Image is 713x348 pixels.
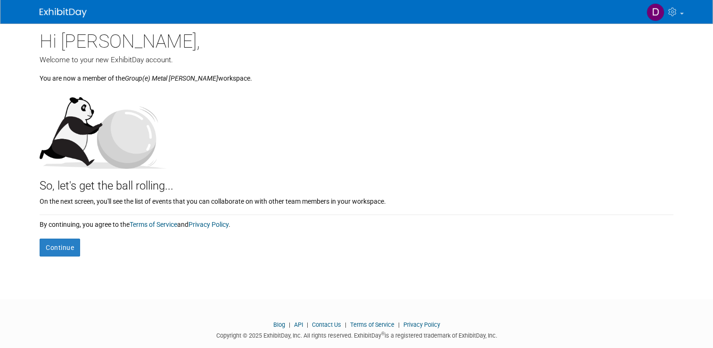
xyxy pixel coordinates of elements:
span: | [304,321,311,328]
a: Terms of Service [350,321,394,328]
sup: ® [381,331,385,336]
img: Let's get the ball rolling [40,88,167,169]
img: ExhibitDay [40,8,87,17]
div: Welcome to your new ExhibitDay account. [40,55,673,65]
div: You are now a member of the workspace. [40,65,673,83]
span: | [287,321,293,328]
div: So, let's get the ball rolling... [40,169,673,194]
a: Contact Us [312,321,341,328]
img: Darcy Roemhildt [647,3,664,21]
a: Terms of Service [130,221,177,228]
a: Privacy Policy [403,321,440,328]
i: Group(e) Metal [PERSON_NAME] [125,75,218,82]
button: Continue [40,239,80,257]
a: Blog [273,321,285,328]
span: | [396,321,402,328]
span: | [343,321,349,328]
div: Hi [PERSON_NAME], [40,24,673,55]
a: Privacy Policy [188,221,229,228]
a: API [294,321,303,328]
div: By continuing, you agree to the and . [40,215,673,229]
div: On the next screen, you'll see the list of events that you can collaborate on with other team mem... [40,194,673,206]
